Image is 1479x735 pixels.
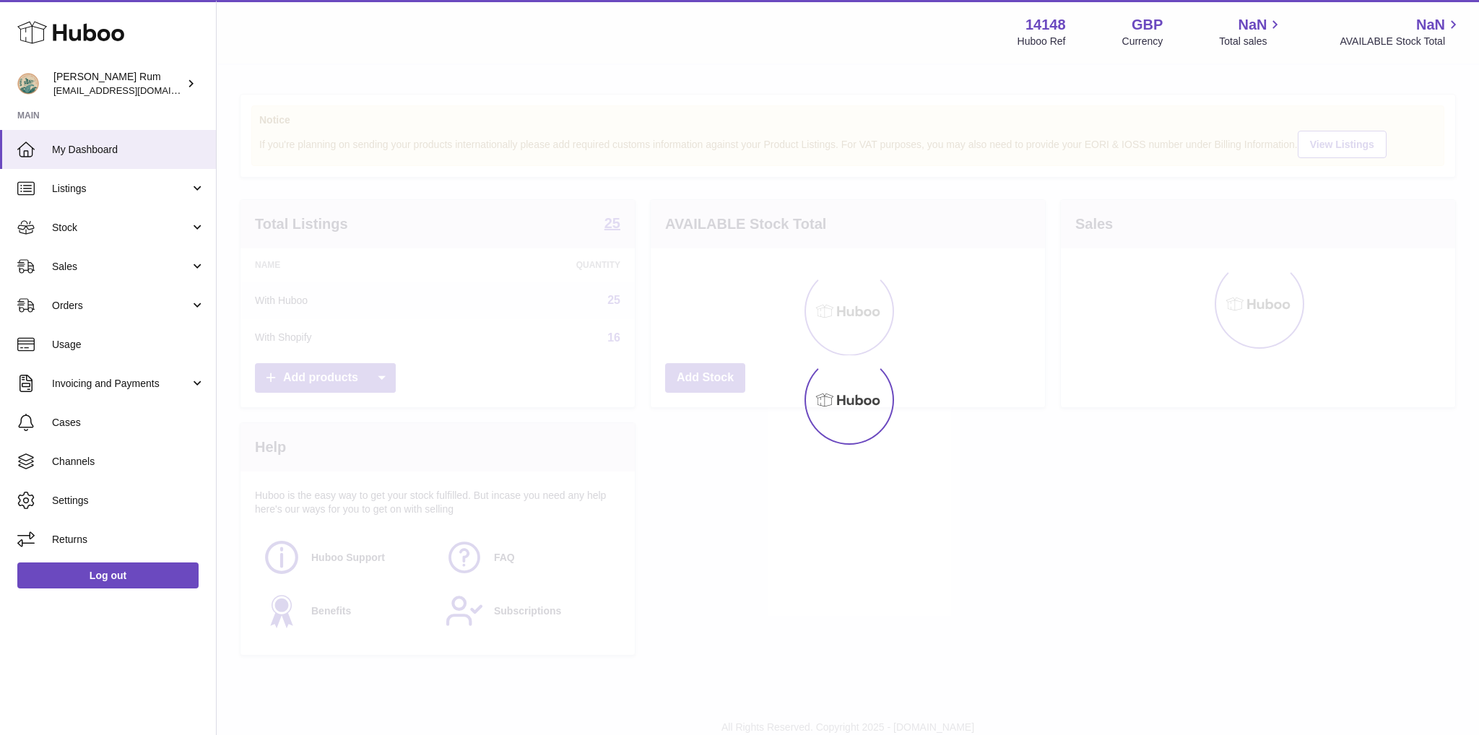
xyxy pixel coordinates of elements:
span: Usage [52,338,205,352]
strong: 14148 [1025,15,1066,35]
div: Currency [1122,35,1163,48]
span: AVAILABLE Stock Total [1340,35,1462,48]
span: [EMAIL_ADDRESS][DOMAIN_NAME] [53,84,212,96]
div: [PERSON_NAME] Rum [53,70,183,97]
a: NaN AVAILABLE Stock Total [1340,15,1462,48]
span: NaN [1238,15,1267,35]
span: Total sales [1219,35,1283,48]
span: Sales [52,260,190,274]
a: Log out [17,562,199,588]
div: Huboo Ref [1018,35,1066,48]
span: Cases [52,416,205,430]
span: Channels [52,455,205,469]
span: Listings [52,182,190,196]
a: NaN Total sales [1219,15,1283,48]
strong: GBP [1132,15,1163,35]
span: NaN [1416,15,1445,35]
span: Settings [52,494,205,508]
span: My Dashboard [52,143,205,157]
span: Orders [52,299,190,313]
span: Returns [52,533,205,547]
span: Stock [52,221,190,235]
span: Invoicing and Payments [52,377,190,391]
img: mail@bartirum.wales [17,73,39,95]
